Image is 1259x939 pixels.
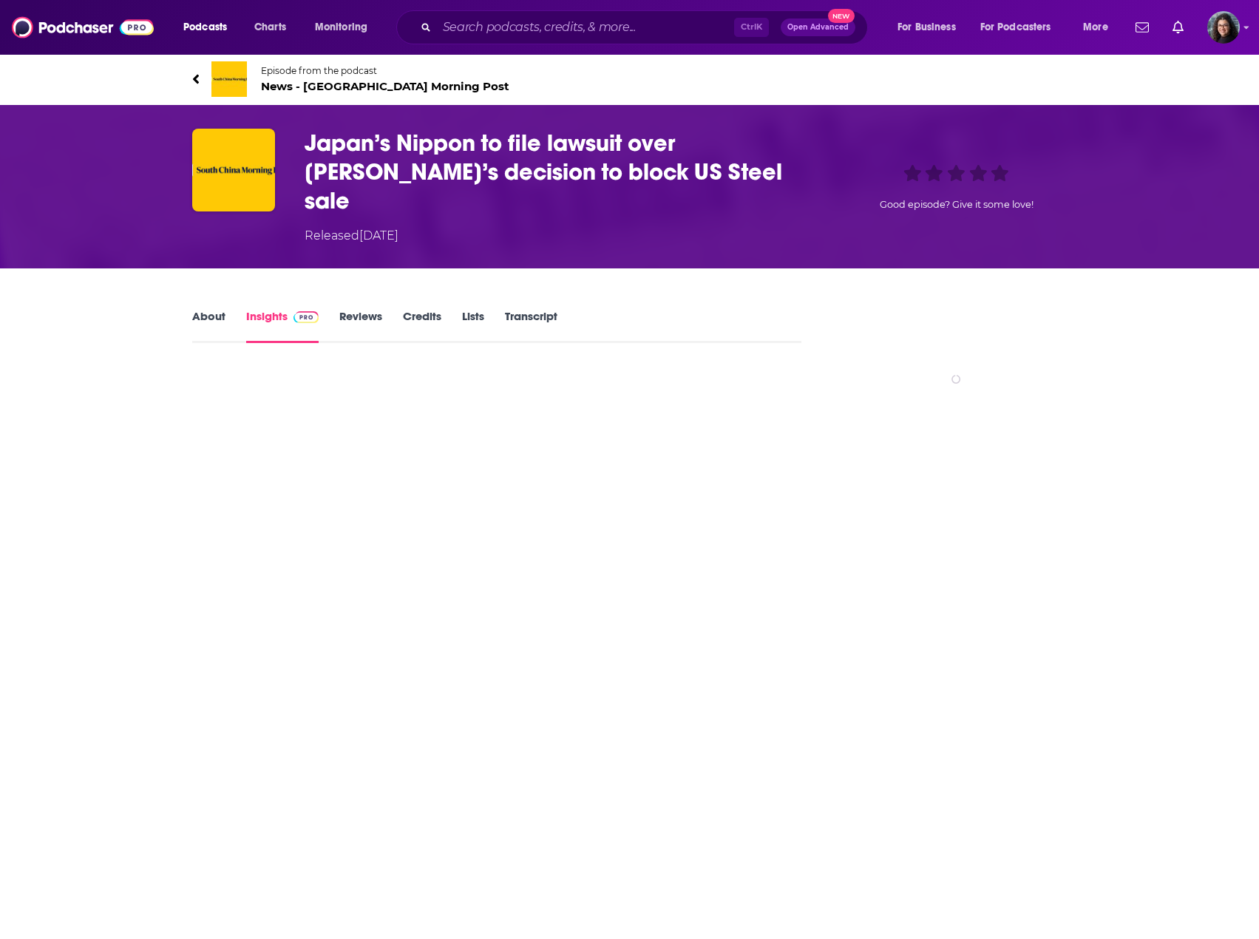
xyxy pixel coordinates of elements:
span: Ctrl K [734,18,769,37]
a: Show notifications dropdown [1130,15,1155,40]
img: User Profile [1207,11,1240,44]
button: Show profile menu [1207,11,1240,44]
span: Open Advanced [787,24,849,31]
button: Open AdvancedNew [781,18,855,36]
h3: Japan’s Nippon to file lawsuit over Biden’s decision to block US Steel sale [305,129,822,215]
span: Episode from the podcast [261,65,509,76]
a: Lists [462,309,484,343]
span: For Business [897,17,956,38]
a: Reviews [339,309,382,343]
a: Charts [245,16,295,39]
img: Podchaser - Follow, Share and Rate Podcasts [12,13,154,41]
span: Charts [254,17,286,38]
input: Search podcasts, credits, & more... [437,16,734,39]
span: Monitoring [315,17,367,38]
div: Search podcasts, credits, & more... [410,10,882,44]
span: New [828,9,855,23]
span: More [1083,17,1108,38]
span: Good episode? Give it some love! [880,199,1034,210]
img: News - South China Morning Post [211,61,247,97]
span: Logged in as SiobhanvanWyk [1207,11,1240,44]
img: Japan’s Nippon to file lawsuit over Biden’s decision to block US Steel sale [192,129,275,211]
a: InsightsPodchaser Pro [246,309,319,343]
a: Transcript [505,309,557,343]
span: Podcasts [183,17,227,38]
div: Released [DATE] [305,227,398,245]
span: News - [GEOGRAPHIC_DATA] Morning Post [261,79,509,93]
img: Podchaser Pro [293,311,319,323]
a: About [192,309,225,343]
span: For Podcasters [980,17,1051,38]
a: Show notifications dropdown [1167,15,1190,40]
button: open menu [887,16,974,39]
button: open menu [173,16,246,39]
a: Credits [403,309,441,343]
button: open menu [1073,16,1127,39]
button: open menu [305,16,387,39]
button: open menu [971,16,1073,39]
a: News - South China Morning PostEpisode from the podcastNews - [GEOGRAPHIC_DATA] Morning Post [192,61,1068,97]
